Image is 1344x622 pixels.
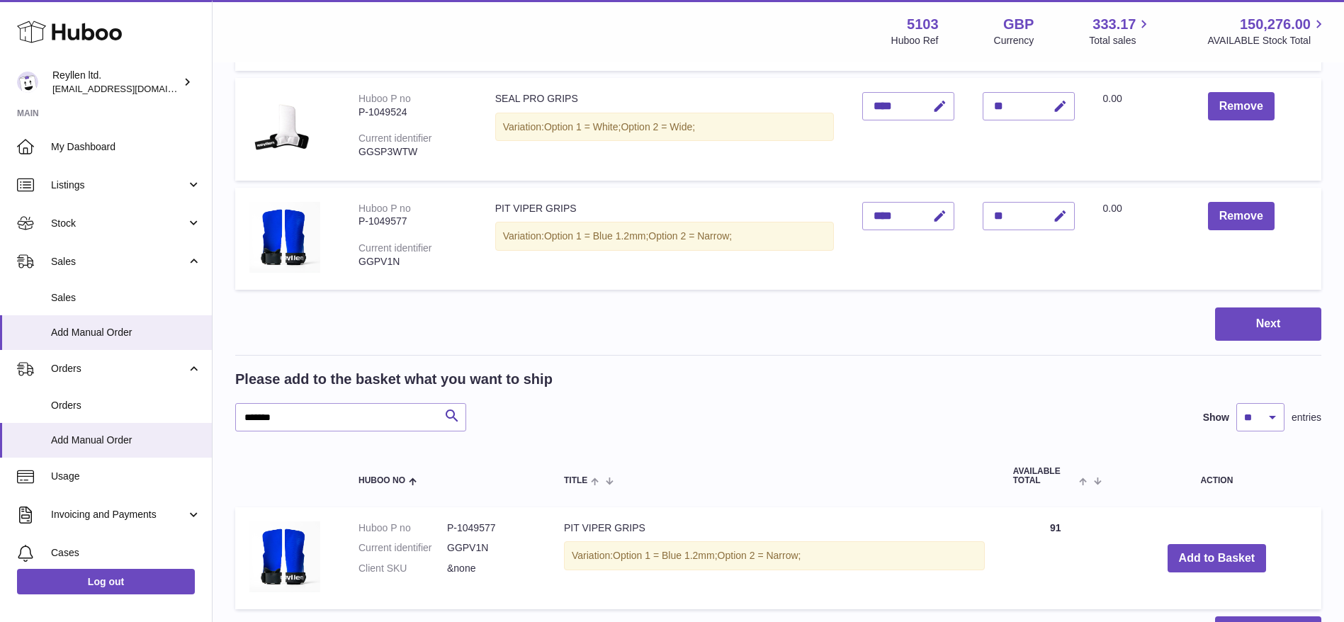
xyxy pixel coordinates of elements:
[358,521,447,535] dt: Huboo P no
[613,550,717,561] span: Option 1 = Blue 1.2mm;
[1168,544,1267,573] button: Add to Basket
[358,255,467,268] div: GGPV1N
[999,507,1112,610] td: 91
[648,230,732,242] span: Option 2 = Narrow;
[358,132,432,144] div: Current identifier
[495,222,834,251] div: Variation:
[51,434,201,447] span: Add Manual Order
[1089,15,1152,47] a: 333.17 Total sales
[1112,453,1321,499] th: Action
[550,507,999,610] td: PIT VIPER GRIPS
[1215,307,1321,341] button: Next
[358,203,411,214] div: Huboo P no
[51,508,186,521] span: Invoicing and Payments
[564,476,587,485] span: Title
[1092,15,1136,34] span: 333.17
[481,78,848,181] td: SEAL PRO GRIPS
[891,34,939,47] div: Huboo Ref
[544,121,621,132] span: Option 1 = White;
[481,188,848,290] td: PIT VIPER GRIPS
[358,145,467,159] div: GGSP3WTW
[447,562,536,575] dd: &none
[358,541,447,555] dt: Current identifier
[621,121,695,132] span: Option 2 = Wide;
[249,202,320,273] img: PIT VIPER GRIPS
[1207,15,1327,47] a: 150,276.00 AVAILABLE Stock Total
[358,476,405,485] span: Huboo no
[907,15,939,34] strong: 5103
[51,326,201,339] span: Add Manual Order
[249,521,320,592] img: PIT VIPER GRIPS
[994,34,1034,47] div: Currency
[51,470,201,483] span: Usage
[358,562,447,575] dt: Client SKU
[718,550,801,561] span: Option 2 = Narrow;
[51,546,201,560] span: Cases
[51,362,186,375] span: Orders
[1089,34,1152,47] span: Total sales
[358,106,467,119] div: P-1049524
[1208,92,1275,121] button: Remove
[358,242,432,254] div: Current identifier
[1240,15,1311,34] span: 150,276.00
[564,541,985,570] div: Variation:
[1292,411,1321,424] span: entries
[51,291,201,305] span: Sales
[52,83,208,94] span: [EMAIL_ADDRESS][DOMAIN_NAME]
[358,93,411,104] div: Huboo P no
[17,569,195,594] a: Log out
[17,72,38,93] img: internalAdmin-5103@internal.huboo.com
[249,92,320,163] img: SEAL PRO GRIPS
[51,140,201,154] span: My Dashboard
[51,179,186,192] span: Listings
[495,113,834,142] div: Variation:
[1103,203,1122,214] span: 0.00
[447,521,536,535] dd: P-1049577
[51,399,201,412] span: Orders
[1203,411,1229,424] label: Show
[235,370,553,389] h2: Please add to the basket what you want to ship
[52,69,180,96] div: Reyllen ltd.
[51,217,186,230] span: Stock
[1208,202,1275,231] button: Remove
[51,255,186,268] span: Sales
[1207,34,1327,47] span: AVAILABLE Stock Total
[544,230,648,242] span: Option 1 = Blue 1.2mm;
[1003,15,1034,34] strong: GBP
[1103,93,1122,104] span: 0.00
[447,541,536,555] dd: GGPV1N
[358,215,467,228] div: P-1049577
[1013,467,1076,485] span: AVAILABLE Total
